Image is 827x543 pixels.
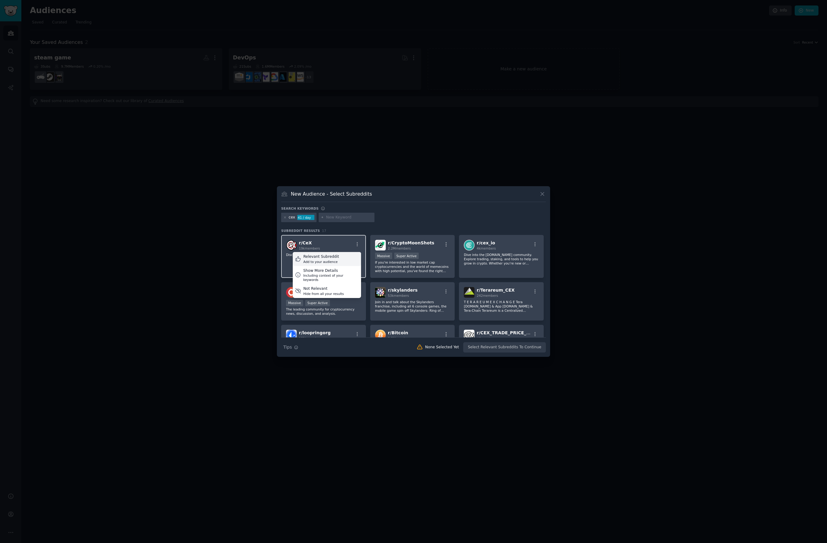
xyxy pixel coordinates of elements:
span: r/ loopringorg [299,330,331,335]
span: r/ skylanders [388,288,418,293]
div: Super Active [394,253,419,259]
p: If you're interested in low market cap cryptocurrencies and the world of memecoins with high pote... [375,260,450,273]
img: cex_io [464,240,474,250]
span: 8.0M members [388,336,411,340]
span: 19k members [299,247,320,250]
div: Massive [286,300,303,306]
div: Relevant Subreddit [303,254,339,260]
p: Dive into the [DOMAIN_NAME] community. Explore trading, staking, and tools to help you grow in cr... [464,253,539,265]
img: loopringorg [286,330,297,340]
span: r/ cex_io [477,240,495,245]
div: Show More Details [303,268,359,274]
span: 242 members [477,294,498,297]
div: 41 / day [297,215,314,220]
p: T E R A R E U M E X C H A N G E Tera [DOMAIN_NAME] & App [DOMAIN_NAME] & Tera-Chain Terareum is a... [464,300,539,313]
span: 53k members [388,294,409,297]
img: Terareum_CEX [464,287,474,298]
span: r/ CEX_TRADE_PRICE_WATCH [477,330,543,335]
input: New Keyword [326,215,372,220]
div: Massive [375,253,392,259]
div: Hide from all your results [303,292,344,296]
span: 46 members [477,336,496,340]
span: 2.2M members [388,247,411,250]
span: 17 [322,229,326,232]
div: Super Active [305,300,330,306]
div: Add to your audience [303,260,339,264]
p: Discuss CeX (and trade CeX vouchers!) [286,253,361,257]
img: CeX [286,240,297,250]
div: Not Relevant [303,286,344,292]
h3: New Audience - Select Subreddits [291,191,372,197]
img: skylanders [375,287,386,298]
span: 101k members [299,336,322,340]
img: Bitcoin [375,330,386,340]
div: None Selected Yet [425,345,459,350]
span: r/ CryptoMoonShots [388,240,435,245]
img: CEX_TRADE_PRICE_WATCH [464,330,474,340]
div: Including context of your keywords [303,273,359,282]
button: Tips [281,342,300,353]
img: CryptoCurrency [286,287,297,298]
p: Join in and talk about the Skylanders franchise, including all 6 console games, the mobile game s... [375,300,450,313]
div: cex [289,215,295,220]
h3: Search keywords [281,206,319,211]
p: The leading community for cryptocurrency news, discussion, and analysis. [286,307,361,316]
span: r/ Bitcoin [388,330,408,335]
span: Tips [283,344,292,350]
span: 4k members [477,247,496,250]
span: r/ CeX [299,240,312,245]
img: CryptoMoonShots [375,240,386,250]
span: r/ Terareum_CEX [477,288,514,293]
span: Subreddit Results [281,229,320,233]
